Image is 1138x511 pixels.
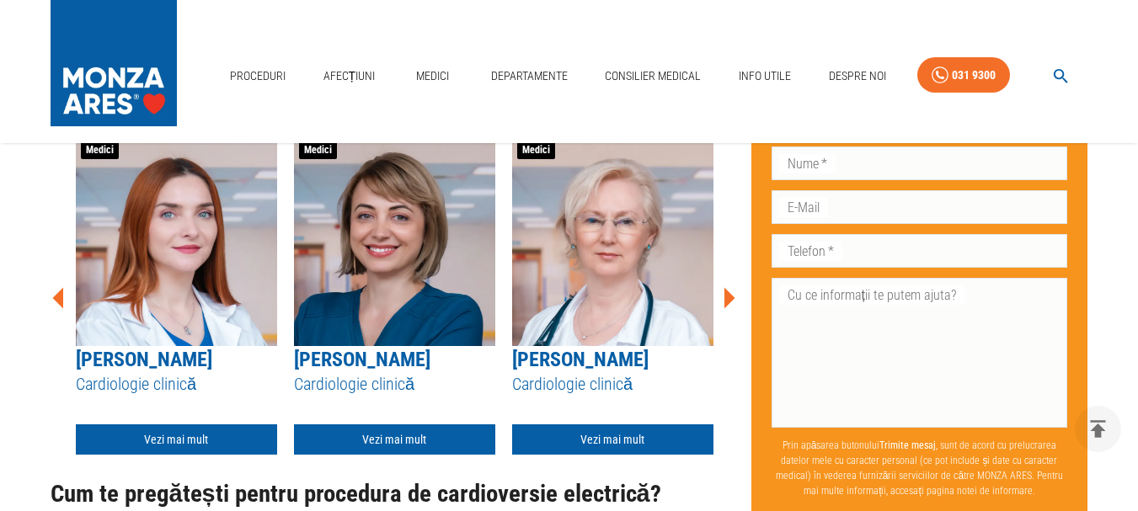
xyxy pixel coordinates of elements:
[81,141,119,159] span: Medici
[512,373,713,396] h5: Cardiologie clinică
[76,348,212,371] a: [PERSON_NAME]
[512,348,649,371] a: [PERSON_NAME]
[822,59,893,93] a: Despre Noi
[406,59,460,93] a: Medici
[517,141,555,159] span: Medici
[223,59,292,93] a: Proceduri
[294,424,495,455] a: Vezi mai mult
[952,65,996,86] div: 031 9300
[299,141,337,159] span: Medici
[294,373,495,396] h5: Cardiologie clinică
[1075,406,1121,452] button: delete
[484,59,574,93] a: Departamente
[317,59,382,93] a: Afecțiuni
[294,348,430,371] a: [PERSON_NAME]
[76,424,277,455] a: Vezi mai mult
[732,59,798,93] a: Info Utile
[772,431,1068,505] p: Prin apăsarea butonului , sunt de acord cu prelucrarea datelor mele cu caracter personal (ce pot ...
[598,59,708,93] a: Consilier Medical
[51,481,738,508] h2: Cum te pregătești pentru procedura de cardioversie electrică?
[879,439,936,451] b: Trimite mesaj
[76,373,277,396] h5: Cardiologie clinică
[917,57,1010,93] a: 031 9300
[512,424,713,455] a: Vezi mai mult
